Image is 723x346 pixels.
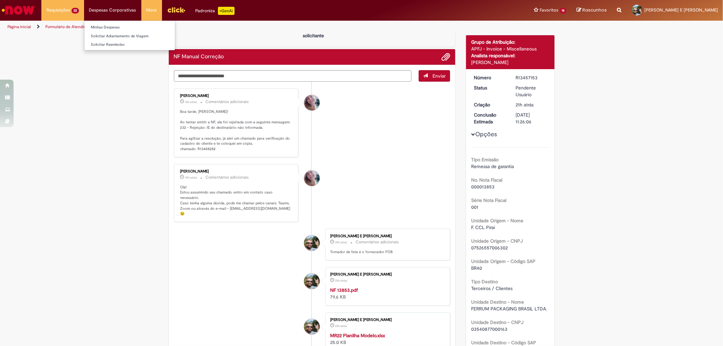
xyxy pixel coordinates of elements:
a: Rascunhos [577,7,607,14]
small: Comentários adicionais [206,99,249,105]
time: 28/08/2025 11:25:58 [335,324,347,328]
div: Grupo de Atribuição: [471,39,549,45]
div: R13457153 [516,74,547,81]
img: click_logo_yellow_360x200.png [167,5,185,15]
span: Rascunhos [582,7,607,13]
div: Andreza Barbosa [304,170,320,186]
span: 07526557006302 [471,245,508,251]
div: Alexandre Alves Correa E Castro Junior [304,319,320,334]
dt: Número [469,74,510,81]
div: [PERSON_NAME] E [PERSON_NAME] [330,272,443,277]
div: [PERSON_NAME] E [PERSON_NAME] [330,318,443,322]
h2: NF Manual Correção Histórico de tíquete [174,54,224,60]
a: Formulário de Atendimento [45,24,96,29]
div: [PERSON_NAME] [471,59,549,66]
span: 001 [471,204,478,210]
b: Tipo Destino [471,279,498,285]
div: [DATE] 11:26:06 [516,111,547,125]
span: 03540877000163 [471,326,507,332]
div: Andreza Barbosa [304,95,320,110]
span: 22 [72,8,79,14]
b: Unidade Destino - Nome [471,299,524,305]
span: 000013853 [471,184,495,190]
ul: Despesas Corporativas [84,20,175,50]
div: Alexandre Alves Correa E Castro Junior [304,273,320,289]
div: 79.6 KB [330,287,443,300]
div: APFJ - Invoice - Miscellaneous [471,45,549,52]
small: Comentários adicionais [356,239,399,245]
div: 25.0 KB [330,332,443,346]
div: Padroniza [196,7,235,15]
b: Unidade Destino - Código SAP [471,340,536,346]
textarea: Digite sua mensagem aqui... [174,70,412,82]
b: Tipo Emissão [471,157,499,163]
span: Enviar [433,73,446,79]
dt: Status [469,84,510,91]
b: Unidade Origem - CNPJ [471,238,523,244]
div: 28/08/2025 11:26:03 [516,101,547,108]
p: Olá! Estou assumindo seu chamado, entro em contato caso necessário. Caso tenha alguma dúvida, pod... [180,185,293,217]
span: Remessa de garantia [471,163,514,169]
a: Solicitar Reembolso [84,41,175,48]
img: ServiceNow [1,3,36,17]
b: Série Nota Fiscal [471,197,506,203]
b: Unidade Origem - Código SAP [471,258,536,264]
div: [PERSON_NAME] [180,94,293,98]
div: Alexandre Alves Correa E Castro Junior [304,235,320,251]
span: Requisições [46,7,70,14]
b: No. Nota Fiscal [471,177,502,183]
button: Enviar [419,70,450,82]
a: Minhas Despesas [84,24,175,31]
p: +GenAi [218,7,235,15]
span: F. CCL Piraí [471,224,495,230]
div: Pendente Usuário [516,84,547,98]
small: Comentários adicionais [206,175,249,180]
div: [PERSON_NAME] E [PERSON_NAME] [330,234,443,238]
span: Terceiros / Clientes [471,285,513,291]
button: Adicionar anexos [441,53,450,61]
a: Solicitar Adiantamento de Viagem [84,33,175,40]
span: 19h atrás [185,176,197,180]
span: Favoritos [540,7,558,14]
span: FERRUM PACKAGING BRASIL LTDA. [471,306,547,312]
span: BR40 [471,265,482,271]
div: [PERSON_NAME] [180,169,293,174]
a: NF 13853.pdf [330,287,358,293]
time: 28/08/2025 11:26:03 [516,102,534,108]
time: 28/08/2025 11:36:16 [335,240,347,244]
span: 21h atrás [335,240,347,244]
span: 16h atrás [185,100,197,104]
span: [PERSON_NAME] E [PERSON_NAME] [644,7,718,13]
div: Analista responsável: [471,52,549,59]
b: Unidade Destino - CNPJ [471,319,523,325]
time: 28/08/2025 11:25:58 [335,279,347,283]
a: MR22 Planilha Modelo.xlsx [330,332,385,339]
span: 21h atrás [335,279,347,283]
span: 21h atrás [335,324,347,328]
span: 21h atrás [516,102,534,108]
b: Unidade Origem - Nome [471,218,523,224]
p: Tomador de fete é o fornecedor FOB [330,249,443,255]
p: Boa tarde, [PERSON_NAME]! Ao tentar emitir a NF, ela foi rejeitada com a seguinte mensagem: 232 -... [180,109,293,152]
time: 28/08/2025 13:35:44 [185,176,197,180]
dt: Criação [469,101,510,108]
span: 18 [560,8,566,14]
span: More [146,7,157,14]
span: Despesas Corporativas [89,7,136,14]
time: 28/08/2025 16:02:38 [185,100,197,104]
ul: Trilhas de página [5,21,477,33]
dt: Conclusão Estimada [469,111,510,125]
a: Página inicial [7,24,31,29]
